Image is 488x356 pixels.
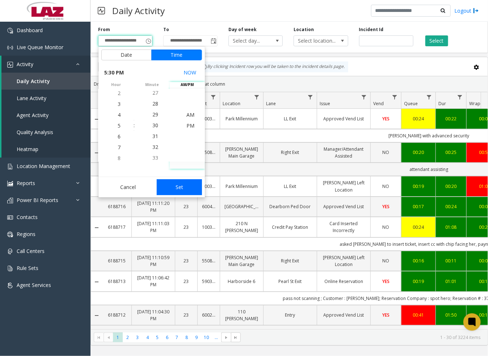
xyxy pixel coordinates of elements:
[202,278,215,285] a: 590363
[7,28,13,34] img: 'icon'
[7,266,13,271] img: 'icon'
[17,163,70,170] span: Location Management
[440,149,462,156] a: 00:25
[383,258,390,264] span: NO
[224,115,259,122] a: Park Millennium
[118,133,121,140] span: 6
[136,220,171,234] a: [DATE] 11:11:03 PM
[440,312,462,318] a: 01:50
[202,333,211,342] span: Page 10
[440,183,462,190] a: 00:20
[180,278,193,285] a: 23
[268,278,312,285] a: Pearl St Exit
[118,111,121,118] span: 4
[152,100,158,107] span: 28
[1,107,91,124] a: Agent Activity
[101,50,152,60] button: Date tab
[375,115,397,122] a: YES
[157,179,202,195] button: Set
[268,203,312,210] a: Dearborn Ped Door
[383,149,390,155] span: NO
[152,89,158,96] span: 27
[224,220,259,234] a: 210 N [PERSON_NAME]
[186,111,194,118] span: AM
[91,92,488,329] div: Data table
[152,333,162,342] span: Page 5
[202,257,215,264] a: 550801
[202,149,215,156] a: 550801
[375,203,397,210] a: YES
[359,92,369,102] a: Issue Filter Menu
[375,257,397,264] a: NO
[136,200,171,214] a: [DATE] 11:11:20 PM
[107,312,127,318] a: 6188712
[91,279,102,285] a: Collapse Details
[406,183,431,190] div: 00:19
[375,312,397,318] a: YES
[321,203,366,210] a: Approved Vend List
[7,181,13,186] img: 'icon'
[118,155,121,162] span: 8
[17,248,45,254] span: Call Centers
[17,197,58,203] span: Power BI Reports
[406,115,431,122] div: 00:24
[17,61,33,68] span: Activity
[91,116,102,122] a: Collapse Details
[113,333,123,342] span: Page 1
[440,115,462,122] a: 00:22
[406,312,431,318] div: 00:41
[224,146,259,159] a: [PERSON_NAME] Main Garage
[7,45,13,51] img: 'icon'
[143,333,152,342] span: Page 4
[98,82,134,87] span: hour
[469,100,486,107] span: Wrapup
[440,278,462,285] a: 01:01
[163,26,169,33] label: To
[229,36,272,46] span: Select day...
[1,90,91,107] a: Lane Activity
[224,308,259,322] a: 110 [PERSON_NAME]
[107,224,127,231] a: 6188717
[268,224,312,231] a: Credit Pay Station
[91,225,102,231] a: Collapse Details
[321,278,366,285] a: Online Reservation
[118,100,121,107] span: 3
[152,143,158,150] span: 32
[224,203,259,210] a: [GEOGRAPHIC_DATA]
[406,224,431,231] a: 00:24
[136,274,171,288] a: [DATE] 11:06:42 PM
[440,257,462,264] a: 00:11
[7,215,13,220] img: 'icon'
[268,115,312,122] a: LL Exit
[221,333,231,343] span: Go to the next page
[17,282,51,288] span: Agent Services
[192,333,201,342] span: Page 9
[133,333,143,342] span: Page 3
[375,278,397,285] a: YES
[424,92,434,102] a: Queue Filter Menu
[109,2,168,20] h3: Daily Activity
[373,100,384,107] span: Vend
[228,26,257,33] label: Day of week
[382,116,390,122] span: YES
[118,144,121,151] span: 7
[224,183,259,190] a: Park Millennium
[383,224,390,230] span: NO
[321,312,366,318] a: Approved Vend List
[382,203,390,210] span: YES
[406,278,431,285] a: 00:19
[252,92,262,102] a: Location Filter Menu
[438,100,446,107] span: Dur
[224,278,259,285] a: Harborside 6
[17,27,43,34] span: Dashboard
[404,100,418,107] span: Queue
[320,100,330,107] span: Issue
[306,92,315,102] a: Lane Filter Menu
[223,100,240,107] span: Location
